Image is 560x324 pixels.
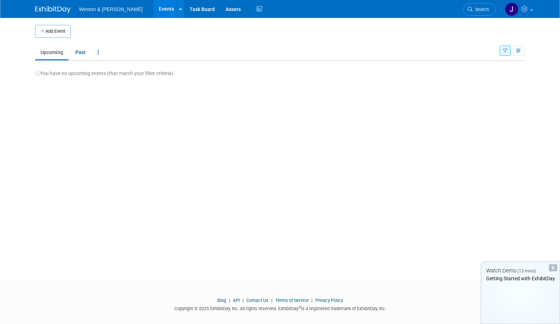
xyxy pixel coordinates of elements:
a: Past [70,46,91,59]
span: | [241,298,245,303]
span: | [310,298,314,303]
div: Dismiss [549,264,557,271]
span: (13 mins) [517,269,536,273]
span: Search [473,7,489,12]
div: Getting Started with ExhibitDay [481,275,560,282]
img: Jacob Callaghan [505,2,518,16]
a: Upcoming [35,46,69,59]
a: Blog [217,298,226,303]
a: Privacy Policy [315,298,343,303]
a: Contact Us [246,298,268,303]
img: ExhibitDay [35,6,71,13]
span: | [270,298,274,303]
span: | [227,298,232,303]
sup: ® [299,305,301,309]
a: Terms of Service [275,298,309,303]
div: Watch Demo [481,267,560,275]
a: Search [463,3,496,16]
a: API [233,298,240,303]
button: Add Event [35,25,71,38]
span: You have no upcoming events (that match your filter criteria). [35,70,175,76]
span: Weston & [PERSON_NAME] [79,6,143,12]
